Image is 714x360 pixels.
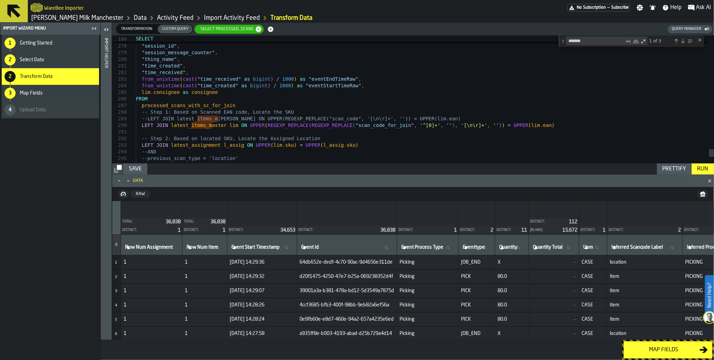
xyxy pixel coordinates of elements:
[2,85,99,102] li: menu Map Fields
[224,142,244,148] span: l_assig
[455,122,458,128] span: ,
[142,50,215,55] span: "session_message_counter"
[204,14,260,22] a: link-to-/wh/i/b09612b5-e9f1-4a3a-b0a4-784729d61419/import/activity/
[678,228,681,233] span: 2
[461,243,492,252] input: label
[191,122,212,128] span: items_m
[31,14,123,22] a: link-to-/wh/i/b09612b5-e9f1-4a3a-b0a4-784729d61419
[185,288,224,294] span: 1
[121,218,182,226] div: StatList-item-Total:
[452,122,455,128] span: )
[543,122,552,128] span: ean
[142,63,183,69] span: "time_created"
[300,259,394,265] span: 64db652e-dedf-4c70-90ac-9d4656e311de
[211,219,225,224] span: 36,838
[649,37,673,45] div: 1 of 3
[112,76,127,82] div: 283
[611,5,629,10] span: Subscribe
[268,122,309,128] span: REGEXP_REPLACE
[136,36,154,41] span: SELECT
[142,103,236,108] span: processed_scans_with_sc_for_join
[185,274,224,279] span: 1
[460,228,488,232] div: Distinct:
[187,245,218,250] span: label
[126,165,145,173] div: Save
[112,82,127,89] div: 284
[496,228,519,232] div: Distinct:
[495,226,528,234] div: StatList-item-Distinct:
[320,142,323,148] span: (
[559,35,704,47] div: Find / Replace
[121,226,182,234] div: StatList-item-Distinct:
[116,24,157,34] label: button-switch-multi-Transformation
[5,104,16,115] div: 4
[300,243,394,252] input: label
[566,37,624,45] textarea: Find
[142,149,156,154] span: --AND
[142,89,150,95] span: lim
[300,76,306,82] span: as
[669,27,704,31] div: Query Manager
[282,76,294,82] span: 1000
[124,288,180,294] span: 1
[529,226,579,234] div: StatList-item-[Blank]
[288,109,294,115] span: KU
[277,76,279,82] span: /
[459,226,495,234] div: StatList-item-Distinct:
[567,4,631,11] a: link-to-/wh/i/b09612b5-e9f1-4a3a-b0a4-784729d61419/pricing/
[309,76,358,82] span: "eventEndTimeRaw"
[124,243,179,252] input: label
[674,38,679,44] div: Previous Match (Shift+Enter)
[197,83,238,88] span: "time_created"
[142,109,288,115] span: -- Step 1: Based on Scanned EAN code, Locate the S
[124,274,180,279] span: 1
[112,69,127,76] div: 282
[499,245,517,250] span: label
[89,24,99,33] label: button-toggle-Close me
[5,88,16,99] div: 3
[498,288,526,294] span: 80.0
[499,122,502,128] span: )
[461,122,487,128] span: '[\n\r]+'
[268,83,270,88] span: )
[133,178,700,183] div: Data
[697,37,703,43] div: Close (Escape)
[657,163,692,175] button: button-Prettify
[230,274,294,279] span: [DATE] 14:29:32
[171,142,221,148] span: latest_assignment
[44,4,84,11] h2: Sub Title
[660,165,689,173] div: Prettify
[692,163,714,175] button: button-Run
[31,14,371,22] nav: Breadcrumb
[671,3,682,12] span: Help
[253,76,271,82] span: bigint
[668,25,713,33] button: button-Query Manager
[212,122,227,128] span: aster
[582,288,605,294] span: CASE
[297,83,303,88] span: as
[154,89,180,95] span: consignee
[142,142,154,148] span: LEFT
[273,83,276,88] span: /
[532,259,576,265] span: —
[400,243,456,252] input: label
[309,122,311,128] span: (
[514,122,528,128] span: UPPER
[270,14,312,22] a: link-to-/wh/i/b09612b5-e9f1-4a3a-b0a4-784729d61419/import/activity/4d68ca66-25fd-41ea-848c-8bd497...
[112,23,714,35] button: button-
[603,228,606,233] span: 1
[112,36,127,42] span: 160
[577,5,606,10] span: No Subscription
[280,228,295,233] span: 34,653
[607,5,610,10] span: —
[156,142,168,148] span: JOIN
[241,83,247,88] span: as
[142,56,177,62] span: "thing_name"
[294,76,297,82] span: )
[150,89,153,95] span: .
[177,56,180,62] span: ,
[297,226,397,234] div: StatList-item-Distinct:
[531,122,540,128] span: lim
[250,122,265,128] span: UPPER
[288,136,320,141] span: ed Location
